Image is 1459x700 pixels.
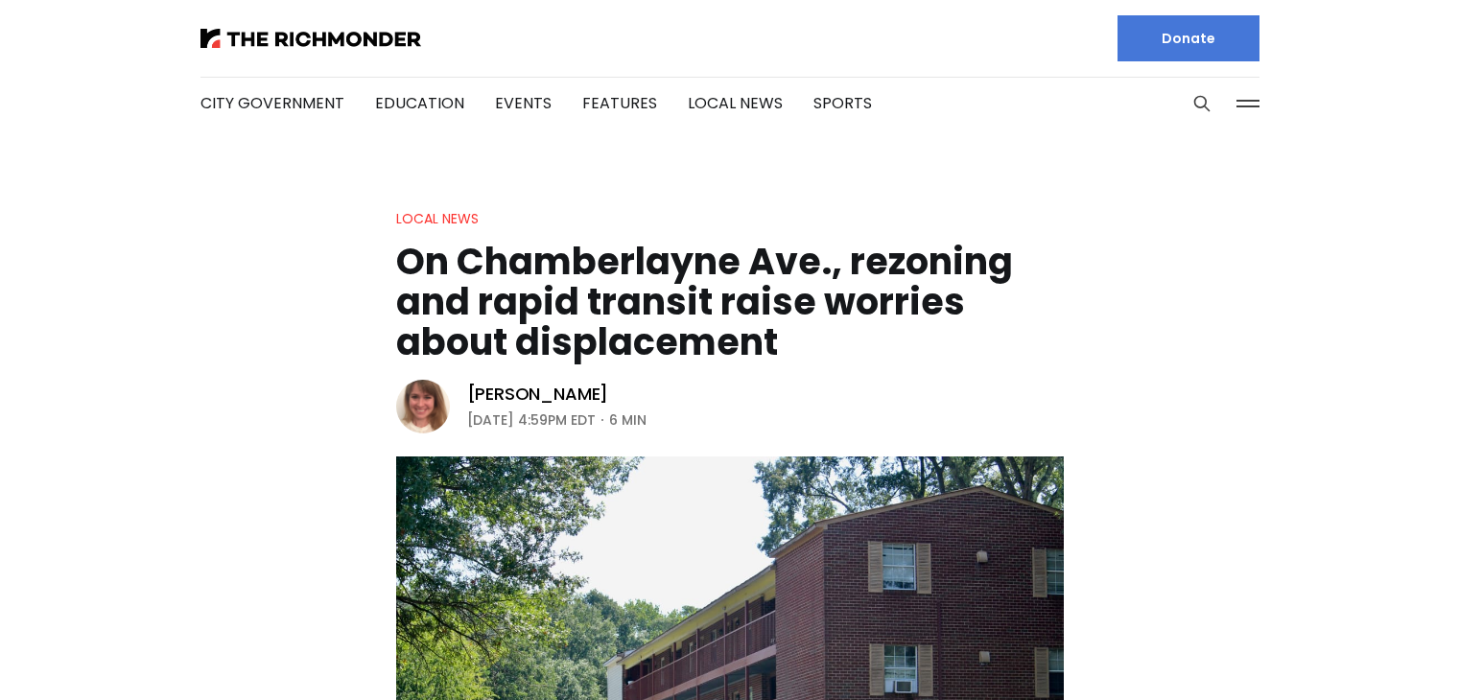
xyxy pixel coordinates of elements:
a: Local News [688,92,783,114]
a: City Government [200,92,344,114]
h1: On Chamberlayne Ave., rezoning and rapid transit raise worries about displacement [396,242,1064,362]
a: Events [495,92,552,114]
a: Local News [396,209,479,228]
a: Donate [1118,15,1259,61]
a: Sports [813,92,872,114]
a: Education [375,92,464,114]
a: [PERSON_NAME] [467,383,609,406]
time: [DATE] 4:59PM EDT [467,408,596,432]
img: The Richmonder [200,29,421,48]
a: Features [582,92,657,114]
img: Sarah Vogelsong [396,380,450,433]
button: Search this site [1188,89,1216,118]
span: 6 min [609,408,647,432]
